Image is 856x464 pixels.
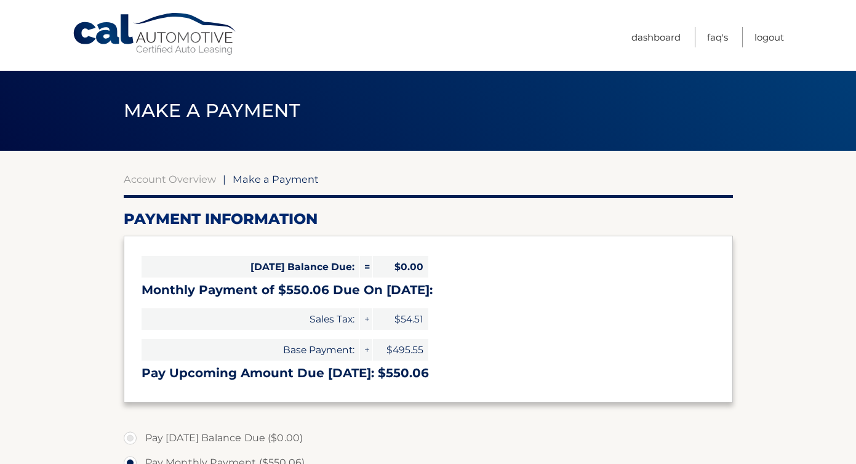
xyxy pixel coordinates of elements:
[373,308,428,330] span: $54.51
[360,308,372,330] span: +
[124,99,300,122] span: Make a Payment
[360,256,372,278] span: =
[142,366,715,381] h3: Pay Upcoming Amount Due [DATE]: $550.06
[124,210,733,228] h2: Payment Information
[631,27,681,47] a: Dashboard
[754,27,784,47] a: Logout
[707,27,728,47] a: FAQ's
[373,339,428,361] span: $495.55
[124,173,216,185] a: Account Overview
[142,339,359,361] span: Base Payment:
[233,173,319,185] span: Make a Payment
[373,256,428,278] span: $0.00
[72,12,238,56] a: Cal Automotive
[142,308,359,330] span: Sales Tax:
[360,339,372,361] span: +
[142,256,359,278] span: [DATE] Balance Due:
[142,282,715,298] h3: Monthly Payment of $550.06 Due On [DATE]:
[223,173,226,185] span: |
[124,426,733,450] label: Pay [DATE] Balance Due ($0.00)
